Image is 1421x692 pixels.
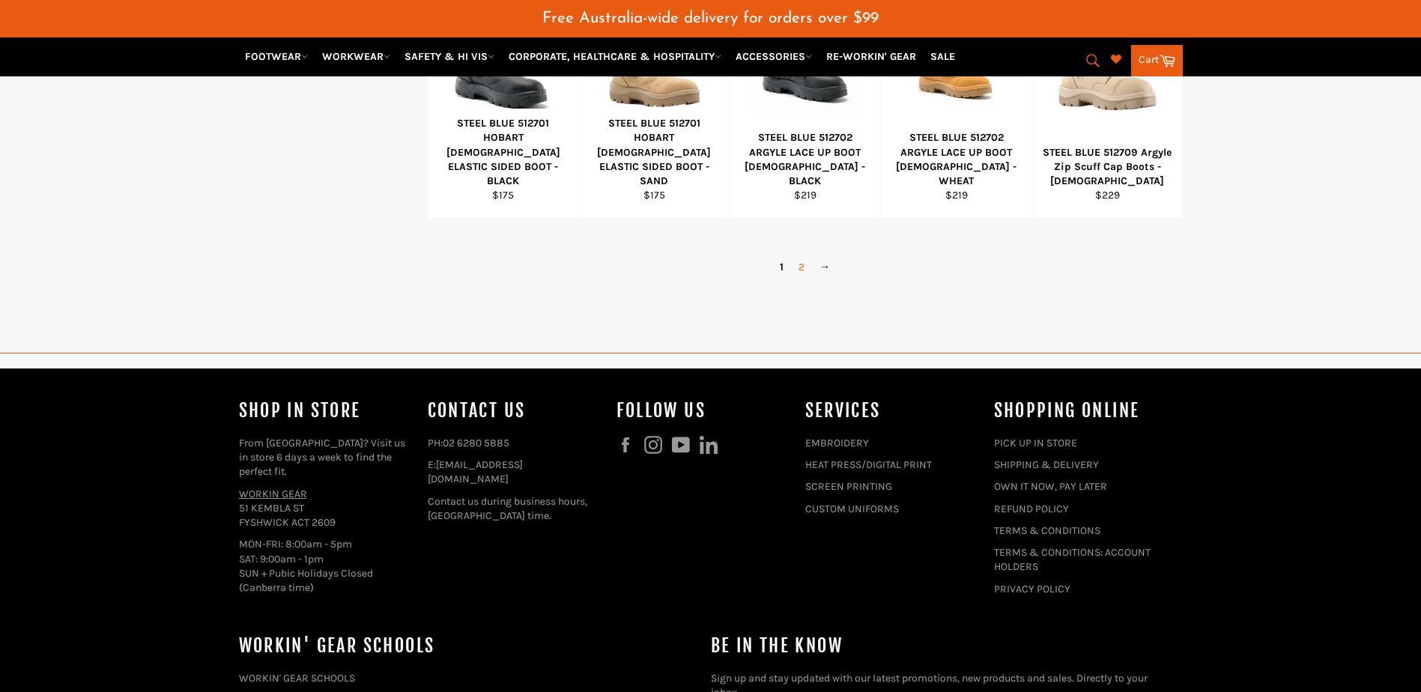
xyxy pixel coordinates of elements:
[739,188,871,202] div: $219
[891,188,1022,202] div: $219
[1041,145,1173,189] div: STEEL BLUE 512709 Argyle Zip Scuff Cap Boots - [DEMOGRAPHIC_DATA]
[239,487,413,530] p: 51 KEMBLA ST FYSHWICK ACT 2609
[589,188,721,202] div: $175
[820,43,922,70] a: RE-WORKIN' GEAR
[428,436,602,450] p: PH:
[791,256,812,278] a: 2
[437,188,569,202] div: $175
[428,398,602,423] h4: Contact Us
[924,43,961,70] a: SALE
[994,503,1069,515] a: REFUND POLICY
[428,494,602,523] p: Contact us during business hours, [GEOGRAPHIC_DATA] time.
[316,43,396,70] a: WORKWEAR
[805,437,869,449] a: EMBROIDERY
[711,634,1168,658] h4: Be in the know
[1041,188,1173,202] div: $229
[739,130,871,188] div: STEEL BLUE 512702 ARGYLE LACE UP BOOT [DEMOGRAPHIC_DATA] - BLACK
[428,458,602,487] p: E:
[239,398,413,423] h4: Shop In Store
[239,488,307,500] a: WORKIN GEAR
[994,458,1099,471] a: SHIPPING & DELIVERY
[994,546,1151,573] a: TERMS & CONDITIONS: ACCOUNT HOLDERS
[239,634,696,658] h4: WORKIN' GEAR SCHOOLS
[891,130,1022,188] div: STEEL BLUE 512702 ARGYLE LACE UP BOOT [DEMOGRAPHIC_DATA] - WHEAT
[239,672,355,685] a: WORKIN' GEAR SCHOOLS
[542,10,879,26] span: Free Australia-wide delivery for orders over $99
[812,256,837,278] a: →
[994,437,1077,449] a: PICK UP IN STORE
[1131,45,1183,76] a: Cart
[443,437,509,449] a: 02 6280 5885
[805,458,932,471] a: HEAT PRESS/DIGITAL PRINT
[994,480,1107,493] a: OWN IT NOW, PAY LATER
[239,43,314,70] a: FOOTWEAR
[428,458,523,485] a: [EMAIL_ADDRESS][DOMAIN_NAME]
[616,398,790,423] h4: Follow us
[805,480,892,493] a: SCREEN PRINTING
[730,43,818,70] a: ACCESSORIES
[503,43,727,70] a: CORPORATE, HEALTHCARE & HOSPITALITY
[239,436,413,479] p: From [GEOGRAPHIC_DATA]? Visit us in store 6 days a week to find the perfect fit.
[805,503,899,515] a: CUSTOM UNIFORMS
[589,116,721,188] div: STEEL BLUE 512701 HOBART [DEMOGRAPHIC_DATA] ELASTIC SIDED BOOT - SAND
[994,524,1100,537] a: TERMS & CONDITIONS
[399,43,500,70] a: SAFETY & HI VIS
[805,398,979,423] h4: services
[239,537,413,595] p: MON-FRI: 8:00am - 5pm SAT: 9:00am - 1pm SUN + Pubic Holidays Closed (Canberra time)
[994,398,1168,423] h4: SHOPPING ONLINE
[994,583,1070,595] a: PRIVACY POLICY
[772,256,791,278] span: 1
[437,116,569,188] div: STEEL BLUE 512701 HOBART [DEMOGRAPHIC_DATA] ELASTIC SIDED BOOT - BLACK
